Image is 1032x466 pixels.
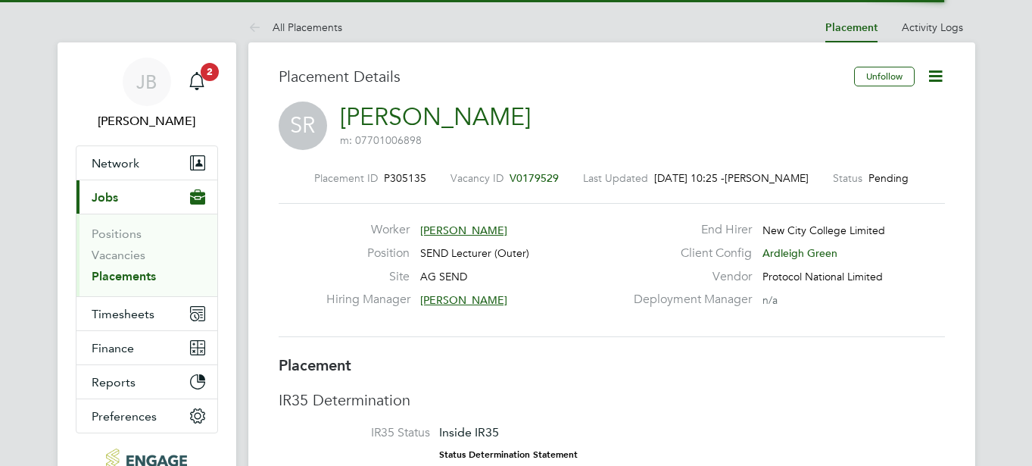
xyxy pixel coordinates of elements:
[762,270,883,283] span: Protocol National Limited
[451,171,504,185] label: Vacancy ID
[583,171,648,185] label: Last Updated
[868,171,909,185] span: Pending
[902,20,963,34] a: Activity Logs
[654,171,725,185] span: [DATE] 10:25 -
[279,67,843,86] h3: Placement Details
[92,227,142,241] a: Positions
[725,171,809,185] span: [PERSON_NAME]
[384,171,426,185] span: P305135
[92,269,156,283] a: Placements
[92,190,118,205] span: Jobs
[625,246,752,261] label: Client Config
[854,67,915,86] button: Unfollow
[76,180,217,214] button: Jobs
[326,246,410,261] label: Position
[762,224,885,237] span: New City College Limited
[326,222,410,238] label: Worker
[510,171,559,185] span: V0179529
[92,307,154,321] span: Timesheets
[92,156,139,170] span: Network
[279,390,945,410] h3: IR35 Determination
[314,171,378,185] label: Placement ID
[279,425,430,441] label: IR35 Status
[92,248,145,262] a: Vacancies
[76,112,218,130] span: Josh Boulding
[420,270,467,283] span: AG SEND
[279,356,351,374] b: Placement
[248,20,342,34] a: All Placements
[439,449,578,460] strong: Status Determination Statement
[92,409,157,424] span: Preferences
[625,269,752,285] label: Vendor
[76,146,217,180] button: Network
[340,133,422,147] span: m: 07701006898
[625,222,752,238] label: End Hirer
[326,292,410,308] label: Hiring Manager
[762,293,778,307] span: n/a
[136,72,157,92] span: JB
[76,58,218,130] a: JB[PERSON_NAME]
[326,269,410,285] label: Site
[279,102,327,150] span: SR
[76,297,217,330] button: Timesheets
[76,331,217,364] button: Finance
[182,58,212,106] a: 2
[420,293,507,307] span: [PERSON_NAME]
[439,425,499,439] span: Inside IR35
[201,63,219,81] span: 2
[340,102,531,132] a: [PERSON_NAME]
[76,399,217,433] button: Preferences
[76,365,217,399] button: Reports
[92,375,136,389] span: Reports
[833,171,862,185] label: Status
[420,224,507,237] span: [PERSON_NAME]
[625,292,752,308] label: Deployment Manager
[762,246,837,260] span: Ardleigh Green
[92,341,134,355] span: Finance
[76,214,217,296] div: Jobs
[420,246,529,260] span: SEND Lecturer (Outer)
[825,21,878,34] a: Placement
